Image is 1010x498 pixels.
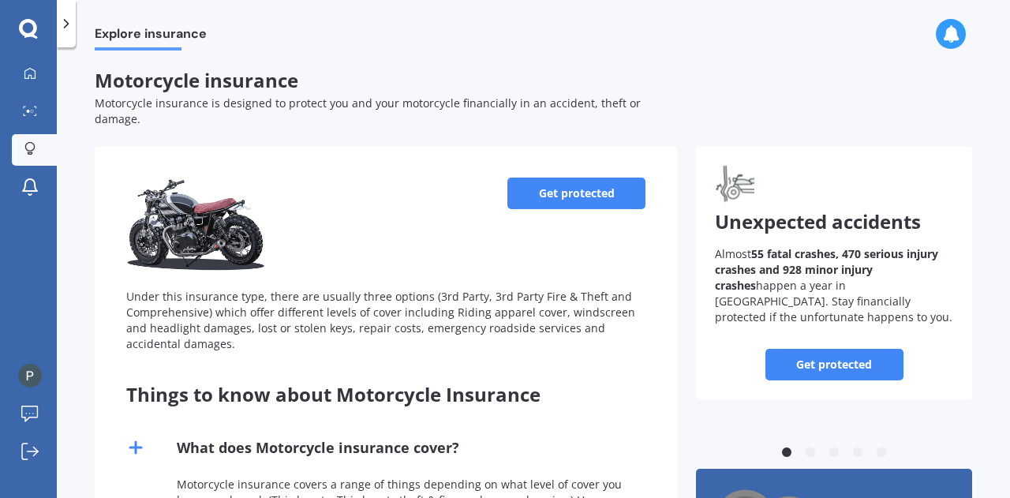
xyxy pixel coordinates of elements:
[715,165,754,204] img: Unexpected accidents
[765,349,903,380] a: Get protected
[126,289,645,352] div: Under this insurance type, there are usually three options (3rd Party, 3rd Party Fire & Theft and...
[802,445,818,461] button: 2
[18,364,42,388] img: ACg8ocLgZtZQW056aOei7S6tdcED-5n9Tdd5PxIDkKRVWiMPSCjJ-Q=s96-c
[126,381,541,407] span: Things to know about Motorcycle Insurance
[715,246,938,293] b: 55 fatal crashes, 470 serious injury crashes and 928 minor injury crashes
[507,178,645,209] a: Get protected
[177,438,459,458] div: What does Motorcycle insurance cover?
[850,445,866,461] button: 4
[95,95,641,126] span: Motorcycle insurance is designed to protect you and your motorcycle financially in an accident, t...
[126,178,266,272] img: Motorcycle insurance
[715,208,921,234] span: Unexpected accidents
[715,246,953,325] p: Almost happen a year in [GEOGRAPHIC_DATA]. Stay financially protected if the unfortunate happens ...
[95,67,298,93] span: Motorcycle insurance
[95,26,207,47] span: Explore insurance
[779,445,795,461] button: 1
[873,445,889,461] button: 5
[826,445,842,461] button: 3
